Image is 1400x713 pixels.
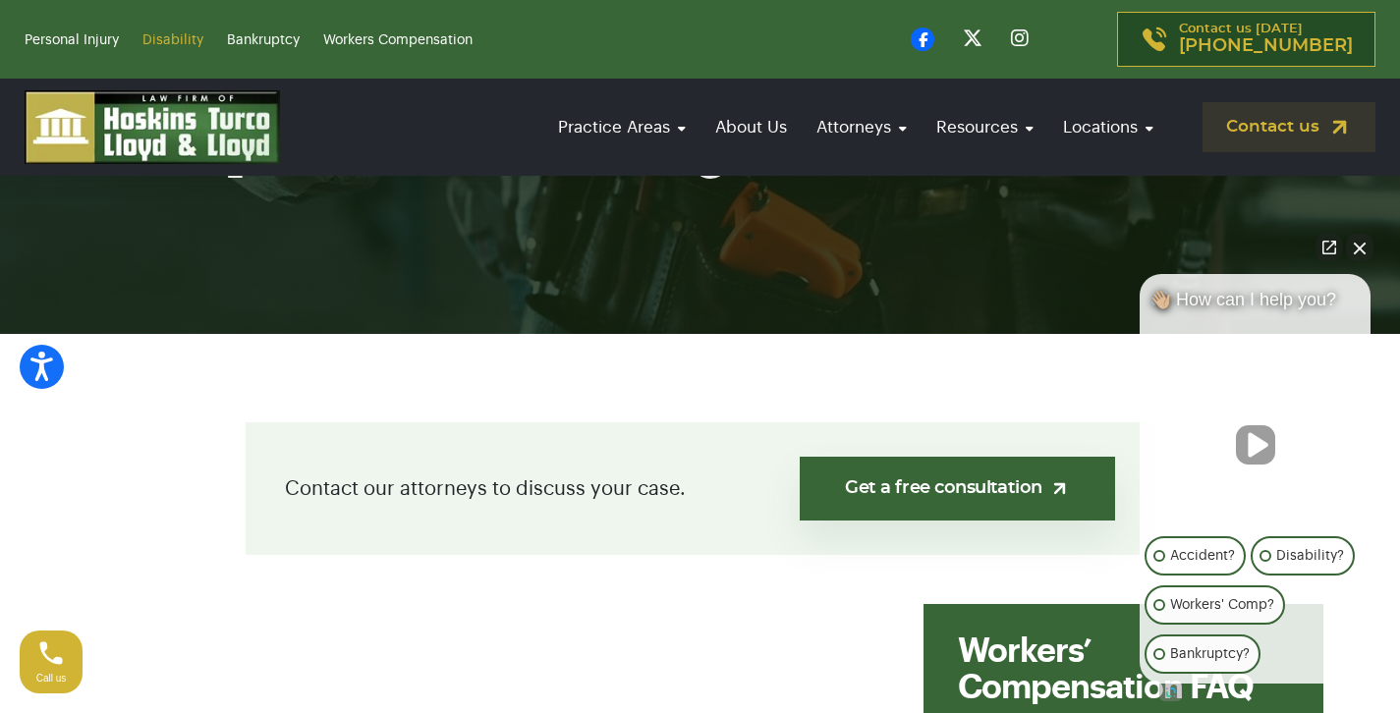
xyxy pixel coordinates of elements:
p: Disability? [1276,544,1344,568]
p: Bankruptcy? [1170,642,1250,666]
span: [PHONE_NUMBER] [1179,36,1353,56]
a: Locations [1053,99,1163,155]
div: Contact our attorneys to discuss your case. [246,422,1154,555]
a: Bankruptcy [227,33,300,47]
button: Unmute video [1236,425,1275,465]
a: Contact us [1203,102,1375,152]
button: Close Intaker Chat Widget [1346,234,1373,261]
p: Contact us [DATE] [1179,23,1353,56]
a: Contact us [DATE][PHONE_NUMBER] [1117,12,1375,67]
a: Resources [926,99,1043,155]
a: Disability [142,33,203,47]
a: Open direct chat [1316,234,1343,261]
div: 👋🏼 How can I help you? [1140,289,1371,320]
span: Call us [36,673,67,684]
a: Attorneys [807,99,917,155]
a: Open intaker chat [1159,684,1182,701]
p: Accident? [1170,544,1235,568]
a: Get a free consultation [800,457,1115,521]
a: Workers Compensation [323,33,473,47]
p: Workers' Comp? [1170,593,1274,617]
a: About Us [705,99,797,155]
a: Practice Areas [548,99,696,155]
img: logo [25,90,280,164]
img: arrow-up-right-light.svg [1049,478,1070,499]
a: Personal Injury [25,33,119,47]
